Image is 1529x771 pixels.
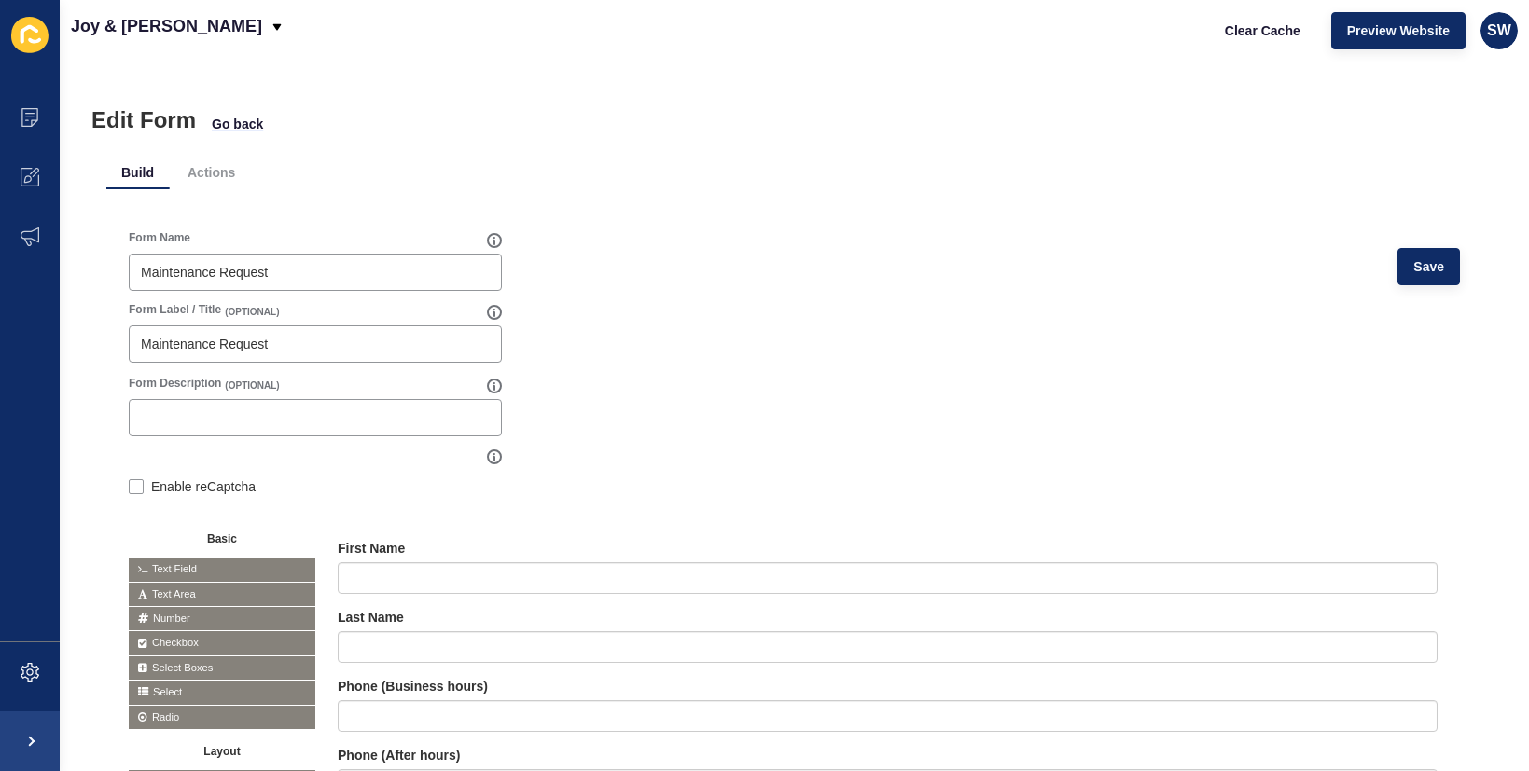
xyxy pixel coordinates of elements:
[338,677,488,695] label: Phone (Business hours)
[129,526,315,548] button: Basic
[151,477,256,496] label: Enable reCaptcha
[338,539,405,558] label: First Name
[129,583,315,606] span: Text Area
[129,656,315,680] span: Select Boxes
[129,706,315,729] span: Radio
[211,115,264,133] button: Go back
[1225,21,1300,40] span: Clear Cache
[1397,248,1460,285] button: Save
[225,379,279,392] span: (OPTIONAL)
[129,230,190,245] label: Form Name
[212,115,263,133] span: Go back
[1487,21,1511,40] span: SW
[173,156,250,189] li: Actions
[1413,257,1444,276] span: Save
[129,376,221,391] label: Form Description
[1347,21,1450,40] span: Preview Website
[129,558,315,581] span: Text Field
[338,608,404,626] label: Last Name
[91,107,196,133] h1: Edit Form
[1331,12,1466,49] button: Preview Website
[129,738,315,761] button: Layout
[129,607,315,630] span: Number
[338,746,460,764] label: Phone (After hours)
[225,306,279,319] span: (OPTIONAL)
[129,681,315,704] span: Select
[1209,12,1316,49] button: Clear Cache
[106,156,169,189] li: Build
[129,302,221,317] label: Form Label / Title
[71,3,262,49] p: Joy & [PERSON_NAME]
[129,631,315,654] span: Checkbox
